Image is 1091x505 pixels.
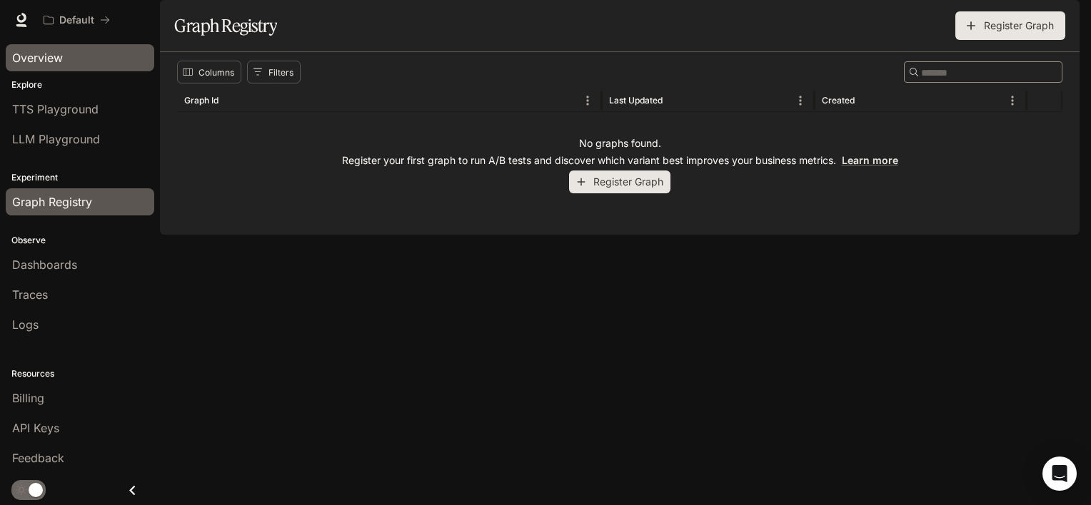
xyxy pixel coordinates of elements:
button: Menu [577,90,598,111]
div: Open Intercom Messenger [1042,456,1077,491]
p: No graphs found. [579,136,661,151]
a: Learn more [842,154,898,166]
button: All workspaces [37,6,116,34]
button: Register Graph [569,170,670,194]
div: Graph Id [184,95,218,106]
button: Show filters [247,61,301,83]
button: Select columns [177,61,241,83]
p: Default [59,14,94,26]
div: Search [904,61,1062,83]
h1: Graph Registry [174,11,277,40]
button: Sort [664,90,685,111]
button: Register Graph [955,11,1065,40]
button: Menu [1002,90,1023,111]
button: Menu [790,90,811,111]
button: Sort [856,90,878,111]
button: Sort [220,90,241,111]
p: Register your first graph to run A/B tests and discover which variant best improves your business... [342,153,898,168]
div: Last Updated [609,95,663,106]
div: Created [822,95,855,106]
